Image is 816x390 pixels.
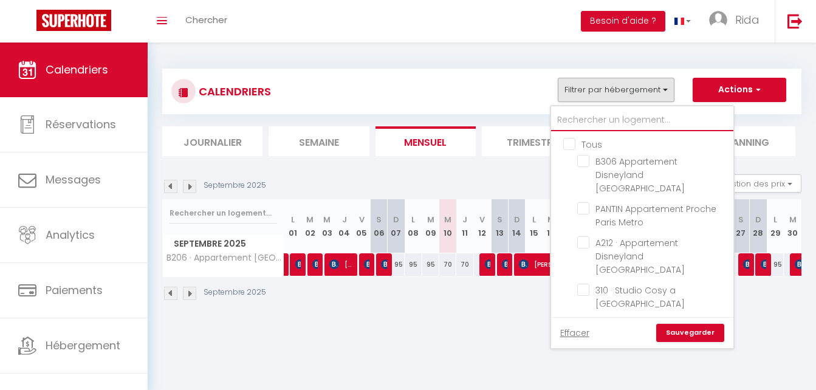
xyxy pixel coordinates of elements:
img: ... [709,11,727,29]
abbr: L [411,214,415,225]
abbr: J [462,214,467,225]
span: [PERSON_NAME] [295,253,301,276]
abbr: M [427,214,434,225]
div: 70 [439,253,456,276]
span: [PERSON_NAME] [519,253,558,276]
th: 29 [767,199,784,253]
th: 14 [508,199,525,253]
button: Actions [693,78,786,102]
abbr: D [755,214,761,225]
abbr: V [359,214,365,225]
span: Réservations [46,117,116,132]
span: PANTIN Appartement Proche Paris Metro [595,203,716,228]
span: A212 · Appartement Disneyland [GEOGRAPHIC_DATA] [595,237,685,276]
abbr: L [773,214,777,225]
li: Journalier [162,126,262,156]
abbr: M [306,214,314,225]
abbr: J [342,214,347,225]
span: [PERSON_NAME] [743,253,749,276]
span: Chercher [185,13,227,26]
div: 95 [405,253,422,276]
button: Gestion des prix [711,174,801,193]
th: 01 [284,199,301,253]
th: 30 [784,199,801,253]
th: 11 [456,199,473,253]
span: [PERSON_NAME] [381,253,386,276]
h3: CALENDRIERS [196,78,271,105]
abbr: S [497,214,502,225]
th: 15 [526,199,543,253]
p: Septembre 2025 [204,180,266,191]
div: Filtrer par hébergement [550,105,735,349]
span: 310 · Studio Cosy a [GEOGRAPHIC_DATA] [595,284,685,310]
img: Super Booking [36,10,111,31]
th: 07 [388,199,405,253]
abbr: L [291,214,295,225]
span: [PERSON_NAME]homme [485,253,490,276]
span: [PERSON_NAME] [329,253,352,276]
span: Calendriers [46,62,108,77]
th: 09 [422,199,439,253]
img: logout [787,13,803,29]
span: Messages [46,172,101,187]
span: [PERSON_NAME] [312,253,318,276]
th: 03 [318,199,335,253]
abbr: S [376,214,382,225]
li: Trimestre [482,126,582,156]
button: Ouvrir le widget de chat LiveChat [10,5,46,41]
abbr: M [323,214,331,225]
abbr: D [514,214,520,225]
li: Semaine [269,126,369,156]
a: Sauvegarder [656,324,724,342]
p: Septembre 2025 [204,287,266,298]
span: B306 Appartement Disneyland [GEOGRAPHIC_DATA] [595,156,685,194]
abbr: L [532,214,536,225]
abbr: D [393,214,399,225]
th: 12 [474,199,491,253]
span: Septembre 2025 [163,235,284,253]
th: 08 [405,199,422,253]
th: 13 [491,199,508,253]
th: 10 [439,199,456,253]
span: Rida [735,12,759,27]
div: 95 [388,253,405,276]
th: 06 [370,199,387,253]
th: 05 [353,199,370,253]
span: B206 · Appartement [GEOGRAPHIC_DATA] [165,253,286,262]
button: Besoin d'aide ? [581,11,665,32]
th: 02 [301,199,318,253]
div: 95 [422,253,439,276]
input: Rechercher un logement... [170,202,277,224]
span: Paiements [46,282,103,298]
th: 28 [750,199,767,253]
span: [PERSON_NAME] [761,253,766,276]
a: Effacer [560,326,589,340]
div: 95 [767,253,784,276]
span: [PERSON_NAME] [364,253,369,276]
abbr: M [547,214,555,225]
li: Mensuel [375,126,476,156]
li: Planning [695,126,795,156]
span: Analytics [46,227,95,242]
abbr: V [479,214,485,225]
th: 04 [336,199,353,253]
th: 27 [732,199,749,253]
span: [PERSON_NAME] [502,253,507,276]
abbr: M [789,214,797,225]
abbr: S [738,214,744,225]
input: Rechercher un logement... [551,109,733,131]
button: Filtrer par hébergement [558,78,674,102]
th: 16 [543,199,560,253]
div: 70 [456,253,473,276]
span: Hébergement [46,338,120,353]
a: [PERSON_NAME] [284,253,290,276]
abbr: M [444,214,451,225]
